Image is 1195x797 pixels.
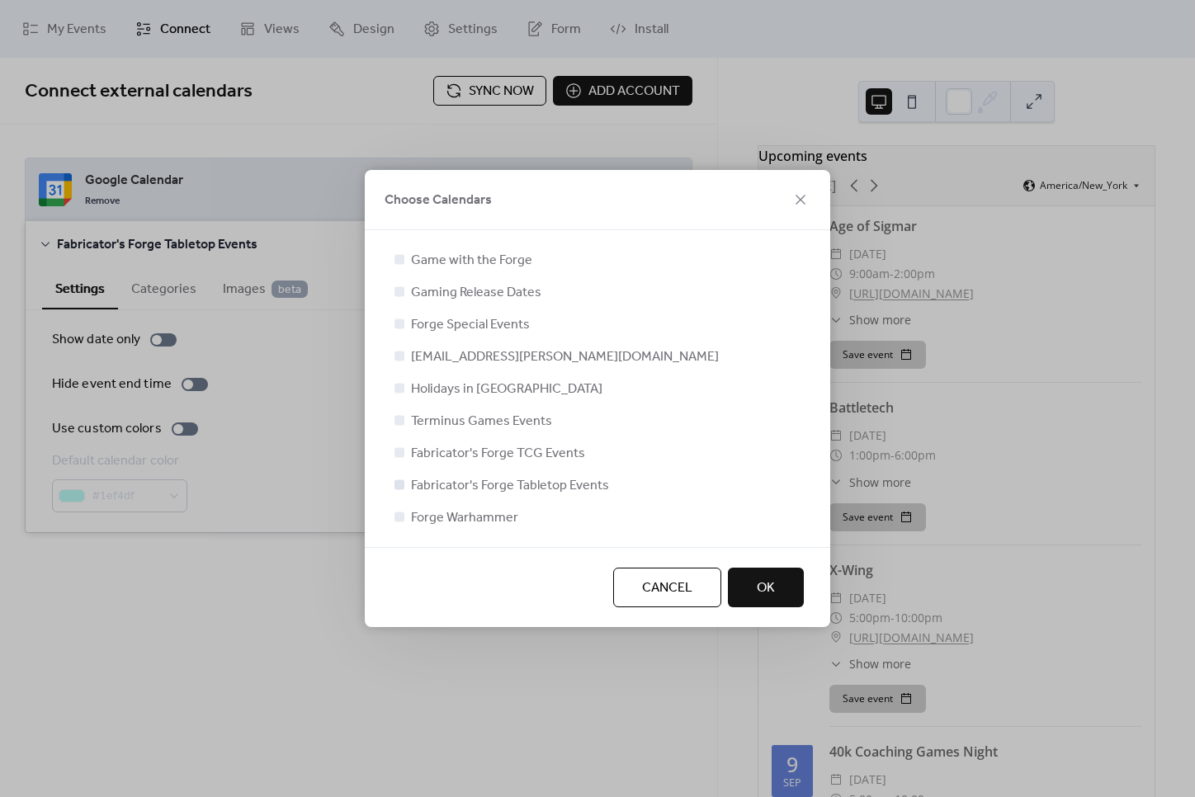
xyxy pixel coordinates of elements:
span: Gaming Release Dates [411,283,541,303]
span: Forge Warhammer [411,508,518,528]
span: Holidays in [GEOGRAPHIC_DATA] [411,380,602,399]
span: Game with the Forge [411,251,532,271]
span: Fabricator's Forge TCG Events [411,444,585,464]
span: Choose Calendars [385,191,492,210]
button: Cancel [613,568,721,607]
button: OK [728,568,804,607]
span: Cancel [642,578,692,598]
span: Terminus Games Events [411,412,552,432]
span: Fabricator's Forge Tabletop Events [411,476,609,496]
span: Forge Special Events [411,315,530,335]
span: OK [757,578,775,598]
span: [EMAIL_ADDRESS][PERSON_NAME][DOMAIN_NAME] [411,347,719,367]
